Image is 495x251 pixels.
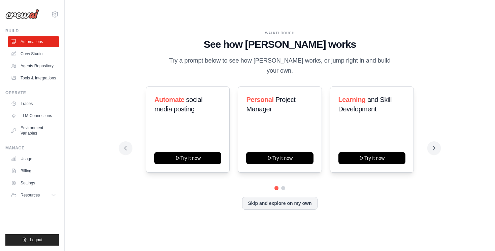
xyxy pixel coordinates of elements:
[8,36,59,47] a: Automations
[8,48,59,59] a: Crew Studio
[8,178,59,188] a: Settings
[8,190,59,201] button: Resources
[124,38,435,50] h1: See how [PERSON_NAME] works
[8,98,59,109] a: Traces
[8,122,59,139] a: Environment Variables
[338,96,366,103] span: Learning
[338,96,392,113] span: and Skill Development
[5,9,39,19] img: Logo
[8,61,59,71] a: Agents Repository
[8,153,59,164] a: Usage
[242,197,317,210] button: Skip and explore on my own
[5,145,59,151] div: Manage
[8,73,59,83] a: Tools & Integrations
[338,152,405,164] button: Try it now
[154,152,221,164] button: Try it now
[154,96,202,113] span: social media posting
[5,234,59,246] button: Logout
[246,96,273,103] span: Personal
[5,28,59,34] div: Build
[154,96,184,103] span: Automate
[8,110,59,121] a: LLM Connections
[124,31,435,36] div: WALKTHROUGH
[30,237,42,243] span: Logout
[21,192,40,198] span: Resources
[246,152,313,164] button: Try it now
[246,96,295,113] span: Project Manager
[8,166,59,176] a: Billing
[167,56,393,76] p: Try a prompt below to see how [PERSON_NAME] works, or jump right in and build your own.
[5,90,59,96] div: Operate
